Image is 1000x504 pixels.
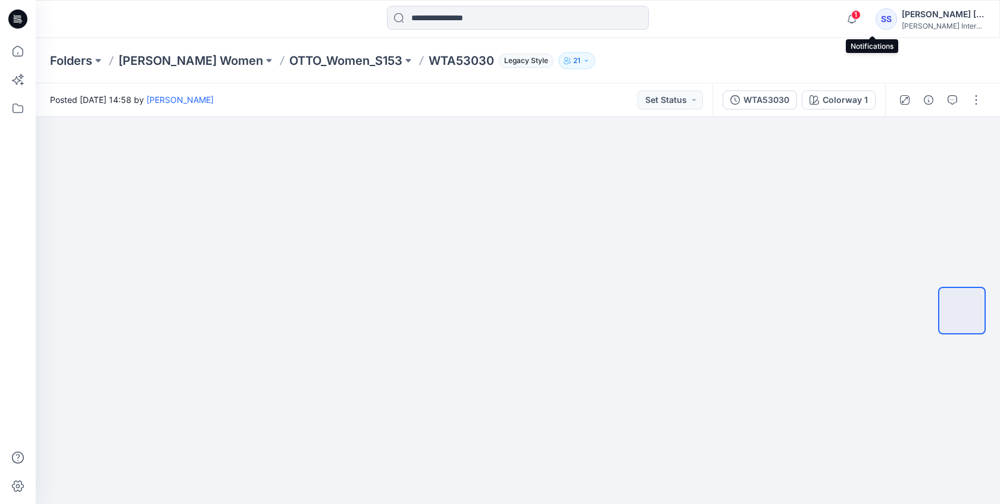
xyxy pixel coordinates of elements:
button: Details [919,90,938,109]
a: OTTO_Women_S153 [289,52,402,69]
div: Colorway 1 [823,93,868,107]
p: WTA53030 [429,52,494,69]
span: Posted [DATE] 14:58 by [50,93,214,106]
a: [PERSON_NAME] Women [118,52,263,69]
button: WTA53030 [723,90,797,109]
a: [PERSON_NAME] [146,95,214,105]
button: 21 [558,52,595,69]
div: SS [876,8,897,30]
div: WTA53030 [743,93,789,107]
button: Legacy Style [494,52,554,69]
p: 21 [573,54,580,67]
button: Colorway 1 [802,90,876,109]
span: 1 [851,10,861,20]
div: [PERSON_NAME] [PERSON_NAME] [902,7,985,21]
a: Folders [50,52,92,69]
span: Legacy Style [499,54,554,68]
div: [PERSON_NAME] International [902,21,985,30]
